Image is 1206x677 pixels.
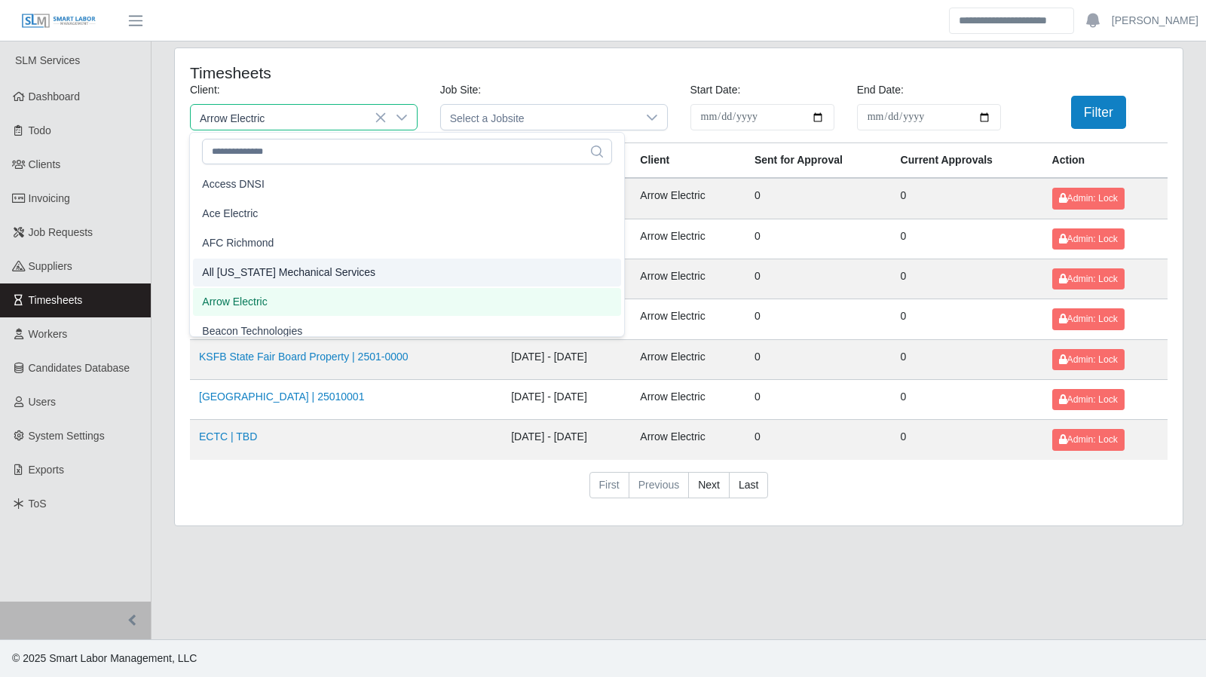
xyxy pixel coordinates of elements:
[191,105,387,130] span: Arrow Electric
[631,420,745,460] td: Arrow Electric
[21,13,96,29] img: SLM Logo
[29,328,68,340] span: Workers
[631,219,745,259] td: Arrow Electric
[29,226,93,238] span: Job Requests
[29,260,72,272] span: Suppliers
[631,380,745,420] td: Arrow Electric
[29,124,51,136] span: Todo
[199,430,257,443] a: ECTC | TBD
[202,323,302,339] span: Beacon Technologies
[199,391,364,403] a: [GEOGRAPHIC_DATA] | 25010001
[502,380,631,420] td: [DATE] - [DATE]
[1059,193,1118,204] span: Admin: Lock
[1059,274,1118,284] span: Admin: Lock
[892,143,1043,179] th: Current Approvals
[1112,13,1198,29] a: [PERSON_NAME]
[892,178,1043,219] td: 0
[745,143,892,179] th: Sent for Approval
[1052,429,1125,450] button: Admin: Lock
[745,380,892,420] td: 0
[193,259,621,286] li: All Florida Mechanical Services
[1059,434,1118,445] span: Admin: Lock
[202,206,258,222] span: Ace Electric
[193,229,621,257] li: AFC Richmond
[15,54,80,66] span: SLM Services
[29,362,130,374] span: Candidates Database
[892,420,1043,460] td: 0
[29,294,83,306] span: Timesheets
[1059,354,1118,365] span: Admin: Lock
[193,170,621,198] li: Access DNSI
[1059,234,1118,244] span: Admin: Lock
[1052,349,1125,370] button: Admin: Lock
[29,430,105,442] span: System Settings
[199,351,409,363] a: KSFB State Fair Board Property | 2501-0000
[745,299,892,339] td: 0
[190,472,1168,511] nav: pagination
[193,288,621,316] li: Arrow Electric
[190,82,220,98] label: Client:
[29,192,70,204] span: Invoicing
[441,105,637,130] span: Select a Jobsite
[892,299,1043,339] td: 0
[1052,268,1125,289] button: Admin: Lock
[202,176,264,192] span: Access DNSI
[1059,394,1118,405] span: Admin: Lock
[29,158,61,170] span: Clients
[631,299,745,339] td: Arrow Electric
[690,82,741,98] label: Start Date:
[202,235,274,251] span: AFC Richmond
[12,652,197,664] span: © 2025 Smart Labor Management, LLC
[29,464,64,476] span: Exports
[190,63,584,82] h4: Timesheets
[1052,188,1125,209] button: Admin: Lock
[29,396,57,408] span: Users
[892,219,1043,259] td: 0
[1052,389,1125,410] button: Admin: Lock
[502,420,631,460] td: [DATE] - [DATE]
[745,259,892,299] td: 0
[202,294,267,310] span: Arrow Electric
[202,265,375,280] span: All [US_STATE] Mechanical Services
[193,200,621,228] li: Ace Electric
[631,259,745,299] td: Arrow Electric
[1071,96,1126,129] button: Filter
[29,498,47,510] span: ToS
[892,259,1043,299] td: 0
[745,178,892,219] td: 0
[892,380,1043,420] td: 0
[1052,308,1125,329] button: Admin: Lock
[745,339,892,379] td: 0
[502,339,631,379] td: [DATE] - [DATE]
[440,82,481,98] label: Job Site:
[745,420,892,460] td: 0
[631,339,745,379] td: Arrow Electric
[892,339,1043,379] td: 0
[29,90,81,103] span: Dashboard
[688,472,730,499] a: Next
[193,317,621,345] li: Beacon Technologies
[631,178,745,219] td: Arrow Electric
[1043,143,1168,179] th: Action
[631,143,745,179] th: Client
[857,82,904,98] label: End Date:
[745,219,892,259] td: 0
[1052,228,1125,250] button: Admin: Lock
[949,8,1074,34] input: Search
[1059,314,1118,324] span: Admin: Lock
[729,472,768,499] a: Last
